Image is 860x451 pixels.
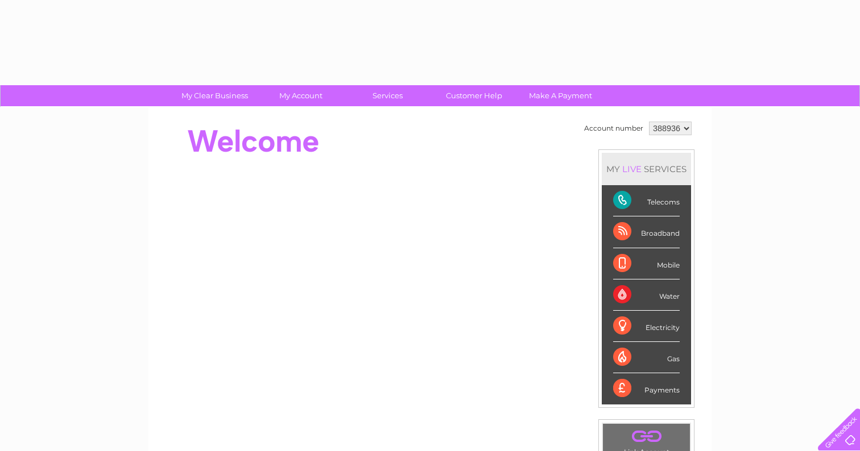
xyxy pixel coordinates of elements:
div: Payments [613,373,680,404]
a: . [606,427,687,446]
div: Electricity [613,311,680,342]
a: Customer Help [427,85,521,106]
div: Mobile [613,248,680,279]
a: My Clear Business [168,85,262,106]
div: MY SERVICES [602,153,691,185]
a: My Account [254,85,348,106]
a: Make A Payment [514,85,607,106]
div: Gas [613,342,680,373]
div: Water [613,279,680,311]
div: LIVE [620,164,644,174]
a: Services [341,85,435,106]
div: Broadband [613,216,680,248]
div: Telecoms [613,185,680,216]
td: Account number [581,119,646,138]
